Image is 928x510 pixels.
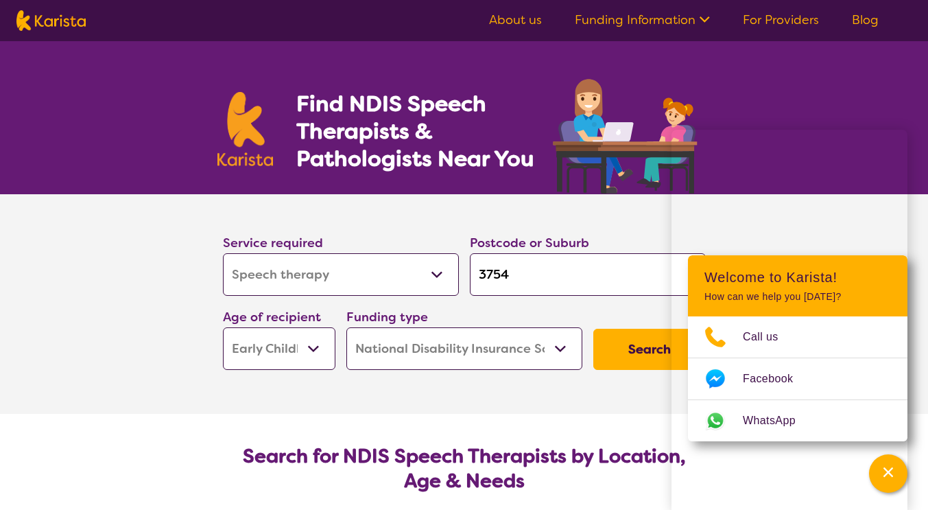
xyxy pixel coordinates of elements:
[743,12,819,28] a: For Providers
[489,12,542,28] a: About us
[223,235,323,251] label: Service required
[223,309,321,325] label: Age of recipient
[470,253,706,296] input: Type
[234,444,695,494] h2: Search for NDIS Speech Therapists by Location, Age & Needs
[852,12,879,28] a: Blog
[593,329,706,370] button: Search
[470,235,589,251] label: Postcode or Suburb
[346,309,428,325] label: Funding type
[217,92,274,166] img: Karista logo
[575,12,710,28] a: Funding Information
[296,90,550,172] h1: Find NDIS Speech Therapists & Pathologists Near You
[671,130,907,510] iframe: Chat Window
[16,10,86,31] img: Karista logo
[542,74,711,194] img: speech-therapy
